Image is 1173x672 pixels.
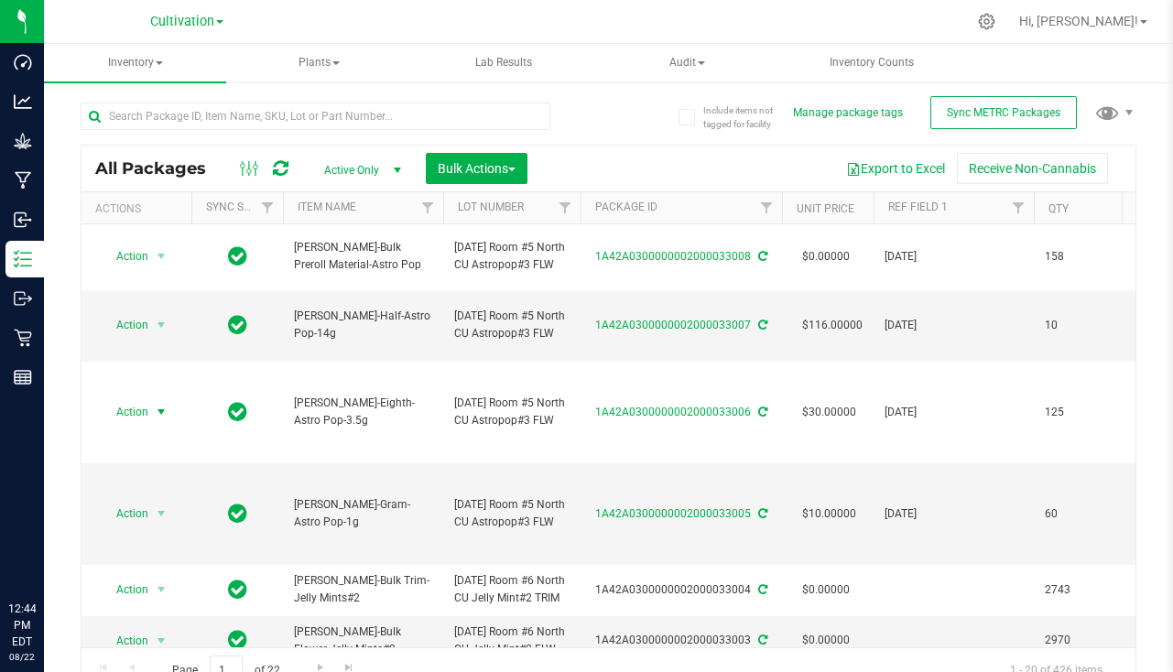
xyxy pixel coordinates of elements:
[957,153,1108,184] button: Receive Non-Cannabis
[150,14,214,29] span: Cultivation
[1004,192,1034,223] a: Filter
[596,44,778,82] a: Audit
[595,201,657,213] a: Package ID
[100,244,149,269] span: Action
[975,13,998,30] div: Manage settings
[95,202,184,215] div: Actions
[793,399,865,426] span: $30.00000
[1045,248,1114,266] span: 158
[206,201,277,213] a: Sync Status
[550,192,581,223] a: Filter
[14,211,32,229] inline-svg: Inbound
[14,92,32,111] inline-svg: Analytics
[454,623,570,658] span: [DATE] Room #6 North CU Jelly Mint#2 FLW
[755,634,767,646] span: Sync from Compliance System
[834,153,957,184] button: Export to Excel
[1045,581,1114,599] span: 2743
[755,319,767,331] span: Sync from Compliance System
[793,577,859,603] span: $0.00000
[412,44,594,82] a: Lab Results
[100,399,149,425] span: Action
[451,55,557,70] span: Lab Results
[100,628,149,654] span: Action
[885,317,1023,334] span: [DATE]
[8,601,36,650] p: 12:44 PM EDT
[228,312,247,338] span: In Sync
[438,161,516,176] span: Bulk Actions
[298,201,356,213] a: Item Name
[426,153,527,184] button: Bulk Actions
[150,577,173,602] span: select
[294,572,432,607] span: [PERSON_NAME]-Bulk Trim-Jelly Mints#2
[150,312,173,338] span: select
[294,496,432,531] span: [PERSON_NAME]-Gram-Astro Pop-1g
[1045,632,1114,649] span: 2970
[755,583,767,596] span: Sync from Compliance System
[14,171,32,190] inline-svg: Manufacturing
[885,505,1023,523] span: [DATE]
[780,44,962,82] a: Inventory Counts
[1045,505,1114,523] span: 60
[930,96,1077,129] button: Sync METRC Packages
[229,45,409,81] span: Plants
[228,577,247,602] span: In Sync
[95,158,224,179] span: All Packages
[703,103,795,131] span: Include items not tagged for facility
[793,627,859,654] span: $0.00000
[793,105,903,121] button: Manage package tags
[150,501,173,526] span: select
[294,239,432,274] span: [PERSON_NAME]-Bulk Preroll Material-Astro Pop
[228,501,247,526] span: In Sync
[597,45,777,81] span: Audit
[595,507,751,520] a: 1A42A0300000002000033005
[595,250,751,263] a: 1A42A0300000002000033008
[14,132,32,150] inline-svg: Grow
[100,501,149,526] span: Action
[14,250,32,268] inline-svg: Inventory
[888,201,948,213] a: Ref Field 1
[578,581,785,599] div: 1A42A0300000002000033004
[755,406,767,418] span: Sync from Compliance System
[294,623,432,658] span: [PERSON_NAME]-Bulk Flower-Jelly Mints#2
[294,395,432,429] span: [PERSON_NAME]-Eighth-Astro Pop-3.5g
[150,244,173,269] span: select
[454,496,570,531] span: [DATE] Room #5 North CU Astropop#3 FLW
[595,319,751,331] a: 1A42A0300000002000033007
[14,329,32,347] inline-svg: Retail
[413,192,443,223] a: Filter
[14,368,32,386] inline-svg: Reports
[294,308,432,342] span: [PERSON_NAME]-Half-Astro Pop-14g
[793,312,872,339] span: $116.00000
[578,632,785,649] div: 1A42A0300000002000033003
[458,201,524,213] a: Lot Number
[150,628,173,654] span: select
[228,627,247,653] span: In Sync
[454,308,570,342] span: [DATE] Room #5 North CU Astropop#3 FLW
[793,501,865,527] span: $10.00000
[14,289,32,308] inline-svg: Outbound
[454,572,570,607] span: [DATE] Room #6 North CU Jelly Mint#2 TRIM
[454,239,570,274] span: [DATE] Room #5 North CU Astropop#3 FLW
[14,53,32,71] inline-svg: Dashboard
[150,399,173,425] span: select
[1048,202,1069,215] a: Qty
[228,399,247,425] span: In Sync
[8,650,36,664] p: 08/22
[44,44,226,82] a: Inventory
[755,250,767,263] span: Sync from Compliance System
[18,526,73,580] iframe: Resource center
[793,244,859,270] span: $0.00000
[1045,404,1114,421] span: 125
[1019,14,1138,28] span: Hi, [PERSON_NAME]!
[228,244,247,269] span: In Sync
[752,192,782,223] a: Filter
[253,192,283,223] a: Filter
[947,106,1060,119] span: Sync METRC Packages
[100,312,149,338] span: Action
[797,202,854,215] a: Unit Price
[805,55,939,70] span: Inventory Counts
[100,577,149,602] span: Action
[885,248,1023,266] span: [DATE]
[885,404,1023,421] span: [DATE]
